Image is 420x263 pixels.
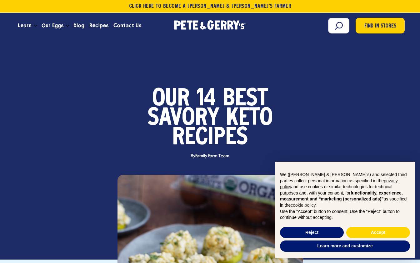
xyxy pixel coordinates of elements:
a: Learn [15,17,34,34]
p: Use the “Accept” button to consent. Use the “Reject” button to continue without accepting. [280,209,410,221]
a: Contact Us [111,17,144,34]
button: Accept [346,227,410,238]
a: cookie policy [291,203,315,208]
span: Keto [226,109,273,128]
input: Search [328,18,349,33]
button: Open the dropdown menu for Our Eggs [66,25,69,27]
span: Family Farm Team [195,154,229,159]
span: Best [223,89,268,109]
span: Our [152,89,190,109]
button: Reject [280,227,344,238]
span: 14 [197,89,216,109]
a: Our Eggs [39,17,66,34]
a: Find in Stores [356,18,405,33]
span: Recipes [172,128,248,148]
button: Open the dropdown menu for Learn [34,25,37,27]
span: By [187,154,232,159]
span: Contact Us [113,22,141,29]
span: Blog [73,22,84,29]
div: Notice [270,157,420,263]
button: Learn more and customize [280,240,410,252]
p: We ([PERSON_NAME] & [PERSON_NAME]'s) and selected third parties collect personal information as s... [280,172,410,209]
span: Our Eggs [42,22,63,29]
a: Recipes [87,17,111,34]
span: Savory [147,109,219,128]
span: Recipes [89,22,108,29]
span: Learn [18,22,32,29]
span: Find in Stores [364,22,396,31]
a: Blog [71,17,87,34]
